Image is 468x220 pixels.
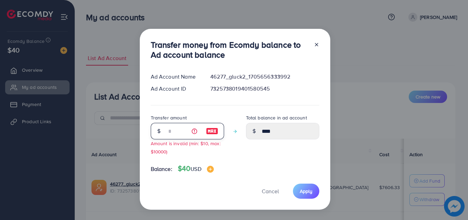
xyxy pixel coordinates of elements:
[300,188,312,195] span: Apply
[207,166,214,173] img: image
[262,187,279,195] span: Cancel
[145,73,205,81] div: Ad Account Name
[151,40,308,60] h3: Transfer money from Ecomdy balance to Ad account balance
[190,165,201,173] span: USD
[151,140,221,154] small: Amount is invalid (min: $10, max: $10000)
[205,73,324,81] div: 46277_gluck2_1705656333992
[253,184,287,198] button: Cancel
[178,164,214,173] h4: $40
[145,85,205,93] div: Ad Account ID
[293,184,319,198] button: Apply
[206,127,218,135] img: image
[151,114,187,121] label: Transfer amount
[205,85,324,93] div: 7325738019401580545
[246,114,307,121] label: Total balance in ad account
[151,165,172,173] span: Balance:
